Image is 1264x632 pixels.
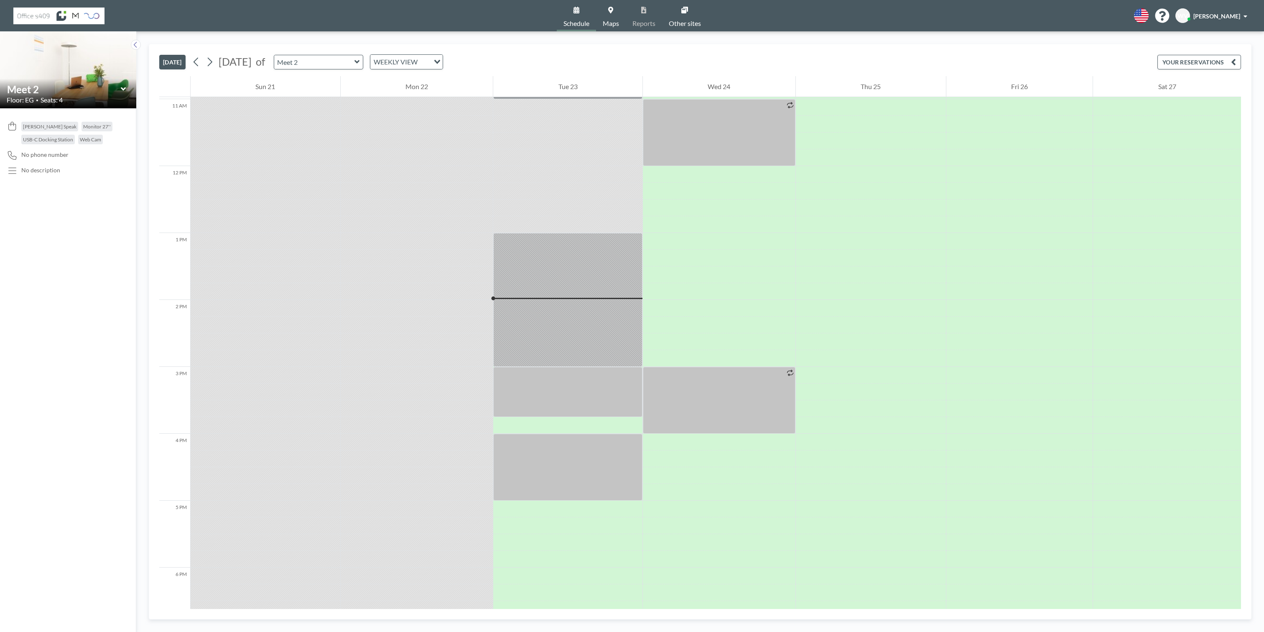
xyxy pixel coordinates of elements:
[159,300,190,367] div: 2 PM
[1093,76,1241,97] div: Sat 27
[159,99,190,166] div: 11 AM
[23,136,73,143] span: USB-C Docking Station
[21,166,60,174] div: No description
[370,55,443,69] div: Search for option
[191,76,340,97] div: Sun 21
[159,233,190,300] div: 1 PM
[80,136,101,143] span: Web Cam
[493,76,642,97] div: Tue 23
[946,76,1093,97] div: Fri 26
[420,56,429,67] input: Search for option
[796,76,946,97] div: Thu 25
[1177,12,1188,20] span: WV
[7,96,34,104] span: Floor: EG
[23,123,76,130] span: [PERSON_NAME] Speak
[159,166,190,233] div: 12 PM
[603,20,619,27] span: Maps
[7,83,121,95] input: Meet 2
[36,97,38,103] span: •
[643,76,795,97] div: Wed 24
[13,8,104,24] img: organization-logo
[1193,13,1240,20] span: [PERSON_NAME]
[341,76,493,97] div: Mon 22
[669,20,701,27] span: Other sites
[632,20,655,27] span: Reports
[372,56,419,67] span: WEEKLY VIEW
[159,367,190,434] div: 3 PM
[256,55,265,68] span: of
[219,55,252,68] span: [DATE]
[159,434,190,501] div: 4 PM
[274,55,354,69] input: Meet 2
[21,151,69,159] span: No phone number
[1157,55,1241,69] button: YOUR RESERVATIONS
[159,501,190,568] div: 5 PM
[41,96,63,104] span: Seats: 4
[83,123,111,130] span: Monitor 27''
[159,55,186,69] button: [DATE]
[563,20,589,27] span: Schedule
